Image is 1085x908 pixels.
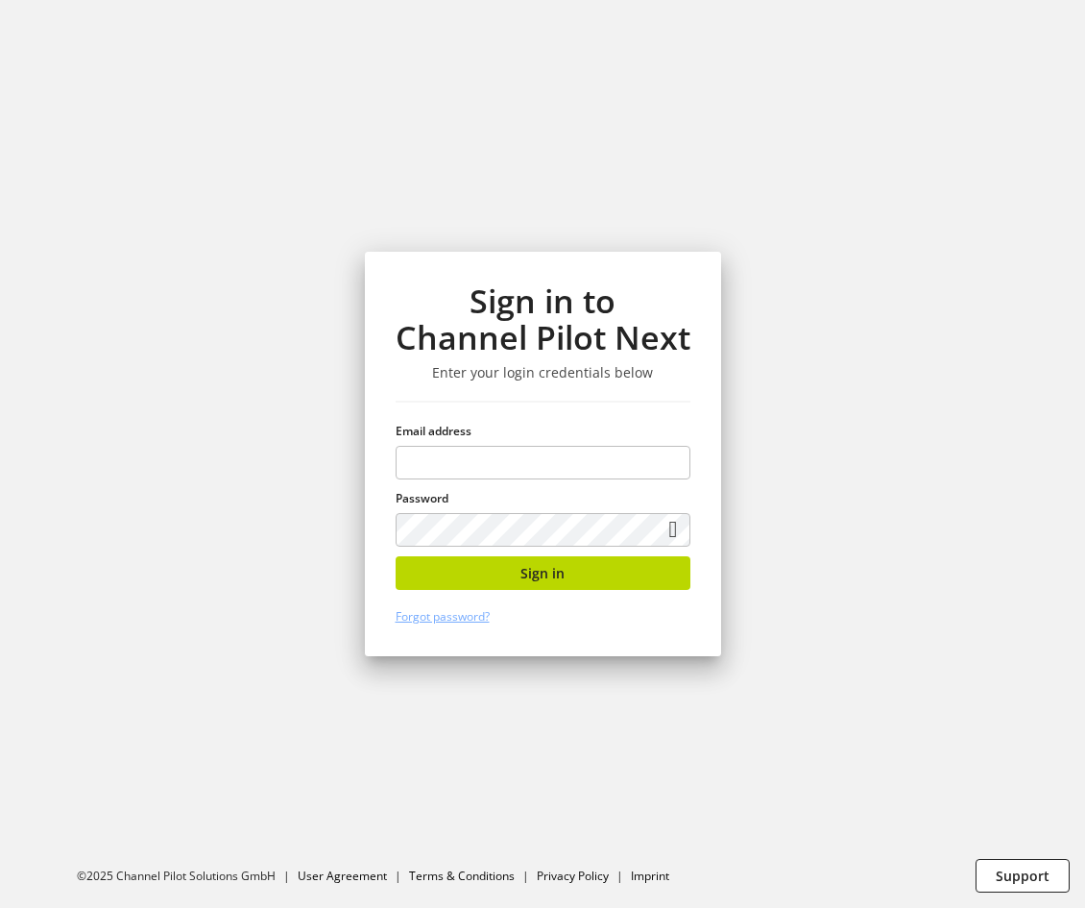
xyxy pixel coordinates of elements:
[396,490,448,506] span: Password
[298,868,387,884] a: User Agreement
[631,868,669,884] a: Imprint
[996,866,1049,886] span: Support
[537,868,609,884] a: Privacy Policy
[396,608,490,625] a: Forgot password?
[409,868,515,884] a: Terms & Conditions
[396,282,690,356] h1: Sign in to Channel Pilot Next
[77,868,298,885] li: ©2025 Channel Pilot Solutions GmbH
[976,859,1070,893] button: Support
[396,423,471,439] span: Email address
[520,563,565,583] span: Sign in
[396,364,690,381] h3: Enter your login credentials below
[396,556,690,590] button: Sign in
